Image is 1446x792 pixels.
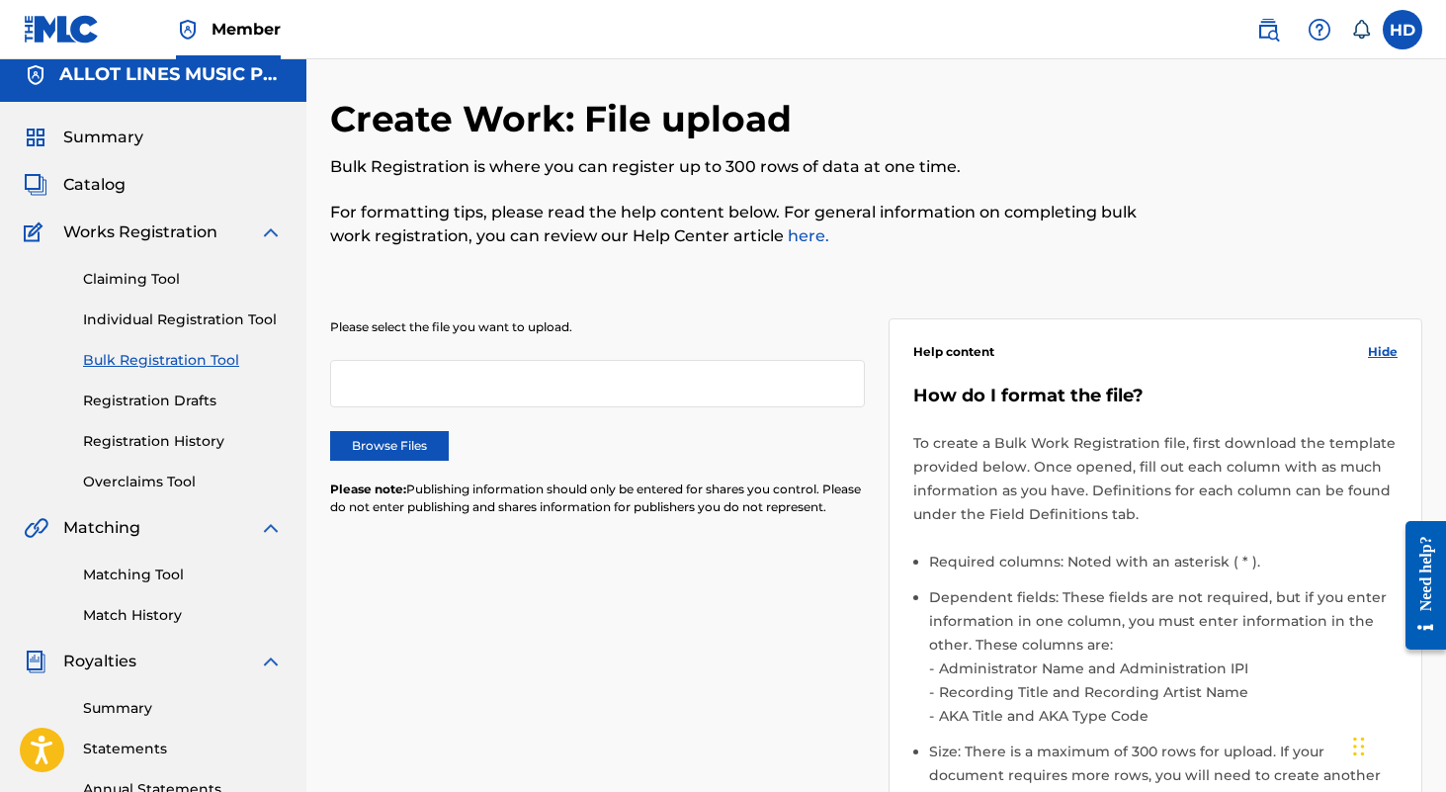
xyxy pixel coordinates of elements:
[83,309,283,330] a: Individual Registration Tool
[1300,10,1339,49] div: Help
[63,516,140,540] span: Matching
[63,126,143,149] span: Summary
[83,350,283,371] a: Bulk Registration Tool
[83,269,283,290] a: Claiming Tool
[24,173,47,197] img: Catalog
[330,431,449,461] label: Browse Files
[784,226,829,245] a: here.
[330,97,802,141] h2: Create Work: File upload
[24,63,47,87] img: Accounts
[24,220,49,244] img: Works Registration
[1347,697,1446,792] iframe: Chat Widget
[1383,10,1422,49] div: User Menu
[1256,18,1280,42] img: search
[83,472,283,492] a: Overclaims Tool
[259,516,283,540] img: expand
[913,343,994,361] span: Help content
[1351,20,1371,40] div: Notifications
[934,704,1399,728] li: AKA Title and AKA Type Code
[24,126,143,149] a: SummarySummary
[934,680,1399,704] li: Recording Title and Recording Artist Name
[83,698,283,719] a: Summary
[83,391,283,411] a: Registration Drafts
[330,481,865,516] p: Publishing information should only be entered for shares you control. Please do not enter publish...
[1248,10,1288,49] a: Public Search
[330,155,1171,179] p: Bulk Registration is where you can register up to 300 rows of data at one time.
[59,63,283,86] h5: ALLOT LINES MUSIC PUBLISHING VIETNAM
[330,318,865,336] p: Please select the file you want to upload.
[24,173,126,197] a: CatalogCatalog
[212,18,281,41] span: Member
[24,516,48,540] img: Matching
[913,385,1399,407] h5: How do I format the file?
[1391,505,1446,664] iframe: Resource Center
[929,550,1399,585] li: Required columns: Noted with an asterisk ( * ).
[330,482,406,496] span: Please note:
[330,201,1171,248] p: For formatting tips, please read the help content below. For general information on completing bu...
[24,15,100,44] img: MLC Logo
[83,565,283,585] a: Matching Tool
[83,605,283,626] a: Match History
[1368,343,1398,361] span: Hide
[934,657,1399,680] li: Administrator Name and Administration IPI
[83,431,283,452] a: Registration History
[24,126,47,149] img: Summary
[63,650,136,673] span: Royalties
[1353,717,1365,776] div: Drag
[259,650,283,673] img: expand
[929,585,1399,740] li: Dependent fields: These fields are not required, but if you enter information in one column, you ...
[63,220,217,244] span: Works Registration
[83,739,283,759] a: Statements
[176,18,200,42] img: Top Rightsholder
[24,650,47,673] img: Royalties
[1308,18,1331,42] img: help
[63,173,126,197] span: Catalog
[259,220,283,244] img: expand
[913,431,1399,526] p: To create a Bulk Work Registration file, first download the template provided below. Once opened,...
